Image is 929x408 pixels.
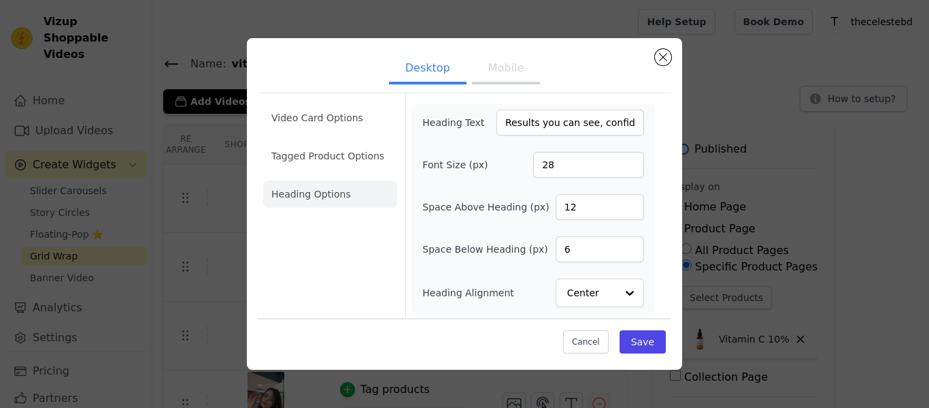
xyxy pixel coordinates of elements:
li: Heading Options [263,181,397,208]
label: Heading Alignment [422,286,516,300]
button: Mobile [472,54,540,84]
label: Heading Text [422,116,496,129]
label: Space Below Heading (px) [422,242,548,256]
li: Video Card Options [263,104,397,131]
button: Save [620,330,666,354]
label: Space Above Heading (px) [422,200,549,214]
input: Add a heading [496,110,644,136]
label: Font Size (px) [422,158,496,172]
li: Tagged Product Options [263,142,397,170]
button: Desktop [389,54,467,84]
button: Cancel [563,330,609,354]
button: Close modal [655,49,671,65]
